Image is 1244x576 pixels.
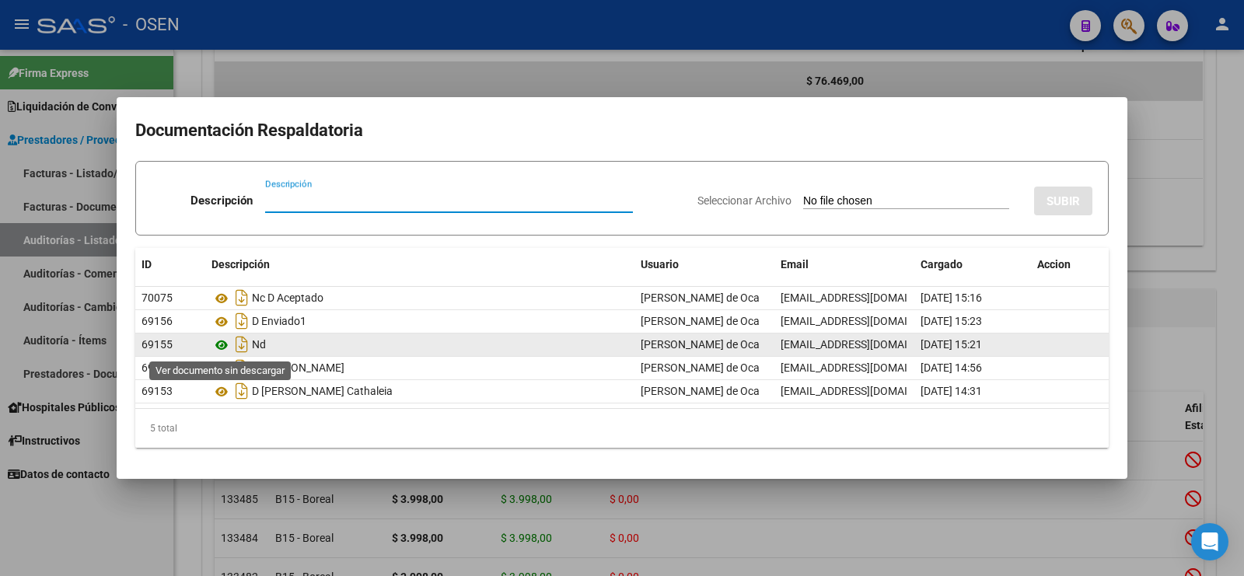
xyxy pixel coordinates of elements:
[921,385,982,397] span: [DATE] 14:31
[232,379,252,403] i: Descargar documento
[135,409,1109,448] div: 5 total
[1034,187,1092,215] button: SUBIR
[781,291,953,304] span: [EMAIL_ADDRESS][DOMAIN_NAME]
[641,258,679,271] span: Usuario
[1031,248,1109,281] datatable-header-cell: Accion
[190,192,253,210] p: Descripción
[781,361,953,374] span: [EMAIL_ADDRESS][DOMAIN_NAME]
[641,315,760,327] span: [PERSON_NAME] de Oca
[142,385,173,397] span: 69153
[142,315,173,327] span: 69156
[641,338,760,351] span: [PERSON_NAME] de Oca
[211,258,270,271] span: Descripción
[232,309,252,333] i: Descargar documento
[142,291,173,304] span: 70075
[142,361,173,374] span: 69154
[211,309,628,333] div: D Enviado1
[1037,258,1071,271] span: Accion
[641,385,760,397] span: [PERSON_NAME] de Oca
[781,258,809,271] span: Email
[634,248,774,281] datatable-header-cell: Usuario
[914,248,1031,281] datatable-header-cell: Cargado
[921,291,982,304] span: [DATE] 15:16
[142,258,152,271] span: ID
[781,338,953,351] span: [EMAIL_ADDRESS][DOMAIN_NAME]
[211,355,628,380] div: D [PERSON_NAME]
[781,315,953,327] span: [EMAIL_ADDRESS][DOMAIN_NAME]
[641,291,760,304] span: [PERSON_NAME] de Oca
[641,361,760,374] span: [PERSON_NAME] de Oca
[211,379,628,403] div: D [PERSON_NAME] Cathaleia
[232,332,252,357] i: Descargar documento
[205,248,634,281] datatable-header-cell: Descripción
[921,258,963,271] span: Cargado
[211,332,628,357] div: Nd
[921,338,982,351] span: [DATE] 15:21
[1191,523,1228,560] div: Open Intercom Messenger
[232,285,252,310] i: Descargar documento
[135,116,1109,145] h2: Documentación Respaldatoria
[1047,194,1080,208] span: SUBIR
[921,361,982,374] span: [DATE] 14:56
[774,248,914,281] datatable-header-cell: Email
[232,355,252,380] i: Descargar documento
[697,194,791,207] span: Seleccionar Archivo
[781,385,953,397] span: [EMAIL_ADDRESS][DOMAIN_NAME]
[142,338,173,351] span: 69155
[921,315,982,327] span: [DATE] 15:23
[135,248,205,281] datatable-header-cell: ID
[211,285,628,310] div: Nc D Aceptado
